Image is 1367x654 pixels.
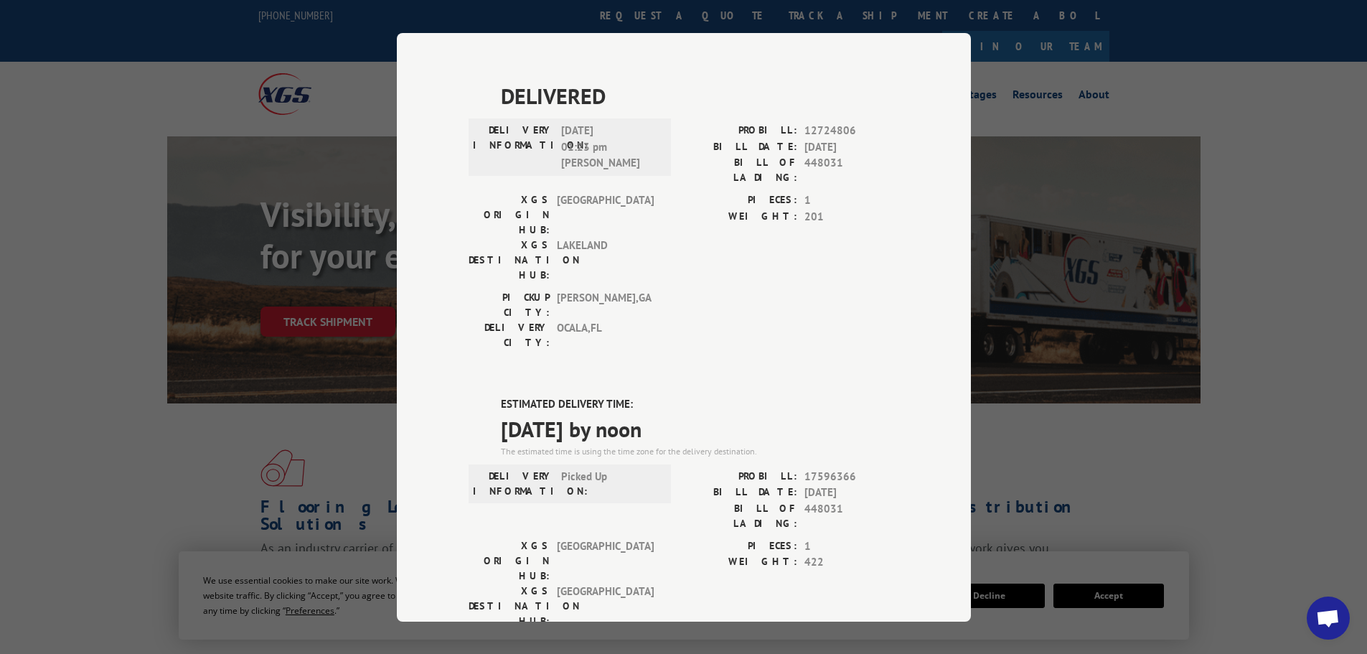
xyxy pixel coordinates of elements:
[684,554,797,571] label: WEIGHT:
[684,123,797,139] label: PROBILL:
[684,500,797,531] label: BILL OF LADING:
[469,238,550,283] label: XGS DESTINATION HUB:
[804,139,899,155] span: [DATE]
[469,4,550,34] label: DELIVERY CITY:
[804,554,899,571] span: 422
[557,583,654,628] span: [GEOGRAPHIC_DATA]
[557,192,654,238] span: [GEOGRAPHIC_DATA]
[501,396,899,413] label: ESTIMATED DELIVERY TIME:
[1307,597,1350,640] a: Open chat
[561,123,658,172] span: [DATE] 01:23 pm [PERSON_NAME]
[684,155,797,185] label: BILL OF LADING:
[469,290,550,320] label: PICKUP CITY:
[804,192,899,209] span: 1
[557,238,654,283] span: LAKELAND
[469,583,550,628] label: XGS DESTINATION HUB:
[557,4,654,34] span: NAMPA , ID
[501,80,899,112] span: DELIVERED
[557,320,654,350] span: OCALA , FL
[557,290,654,320] span: [PERSON_NAME] , GA
[684,192,797,209] label: PIECES:
[804,485,899,501] span: [DATE]
[469,538,550,583] label: XGS ORIGIN HUB:
[473,123,554,172] label: DELIVERY INFORMATION:
[557,538,654,583] span: [GEOGRAPHIC_DATA]
[804,123,899,139] span: 12724806
[469,192,550,238] label: XGS ORIGIN HUB:
[804,538,899,554] span: 1
[804,155,899,185] span: 448031
[473,468,554,498] label: DELIVERY INFORMATION:
[804,468,899,485] span: 17596366
[684,139,797,155] label: BILL DATE:
[684,208,797,225] label: WEIGHT:
[469,320,550,350] label: DELIVERY CITY:
[684,468,797,485] label: PROBILL:
[501,444,899,457] div: The estimated time is using the time zone for the delivery destination.
[561,468,658,498] span: Picked Up
[684,485,797,501] label: BILL DATE:
[804,500,899,531] span: 448031
[684,538,797,554] label: PIECES:
[804,208,899,225] span: 201
[501,412,899,444] span: [DATE] by noon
